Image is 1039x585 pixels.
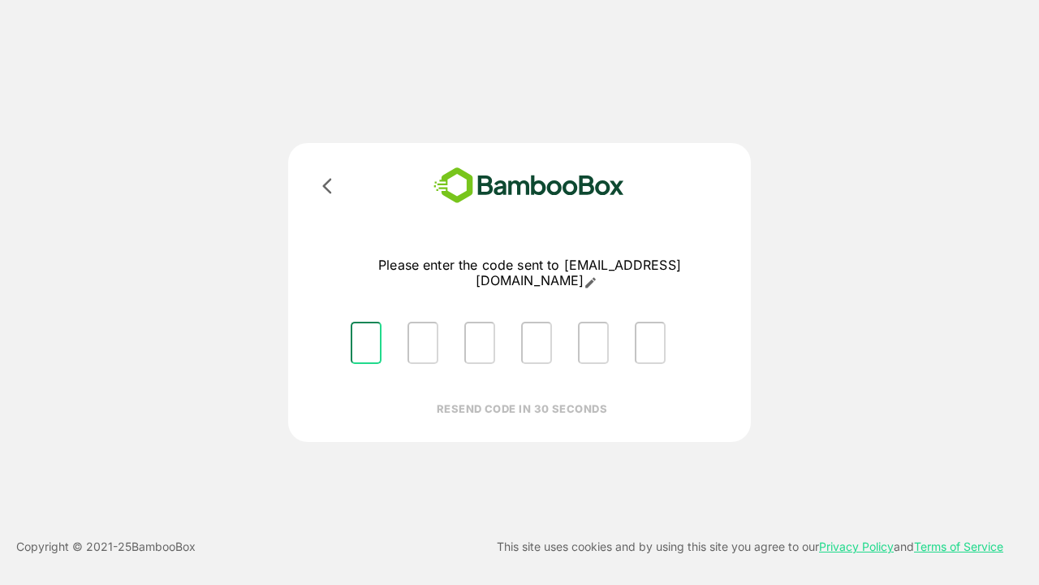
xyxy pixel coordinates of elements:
input: Please enter OTP character 6 [635,322,666,364]
input: Please enter OTP character 1 [351,322,382,364]
input: Please enter OTP character 4 [521,322,552,364]
a: Terms of Service [914,539,1003,553]
a: Privacy Policy [819,539,894,553]
p: Please enter the code sent to [EMAIL_ADDRESS][DOMAIN_NAME] [338,258,722,289]
p: Copyright © 2021- 25 BambooBox [16,537,196,557]
input: Please enter OTP character 5 [578,322,609,364]
img: bamboobox [410,162,648,209]
input: Please enter OTP character 2 [407,322,438,364]
p: This site uses cookies and by using this site you agree to our and [497,537,1003,557]
input: Please enter OTP character 3 [464,322,495,364]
